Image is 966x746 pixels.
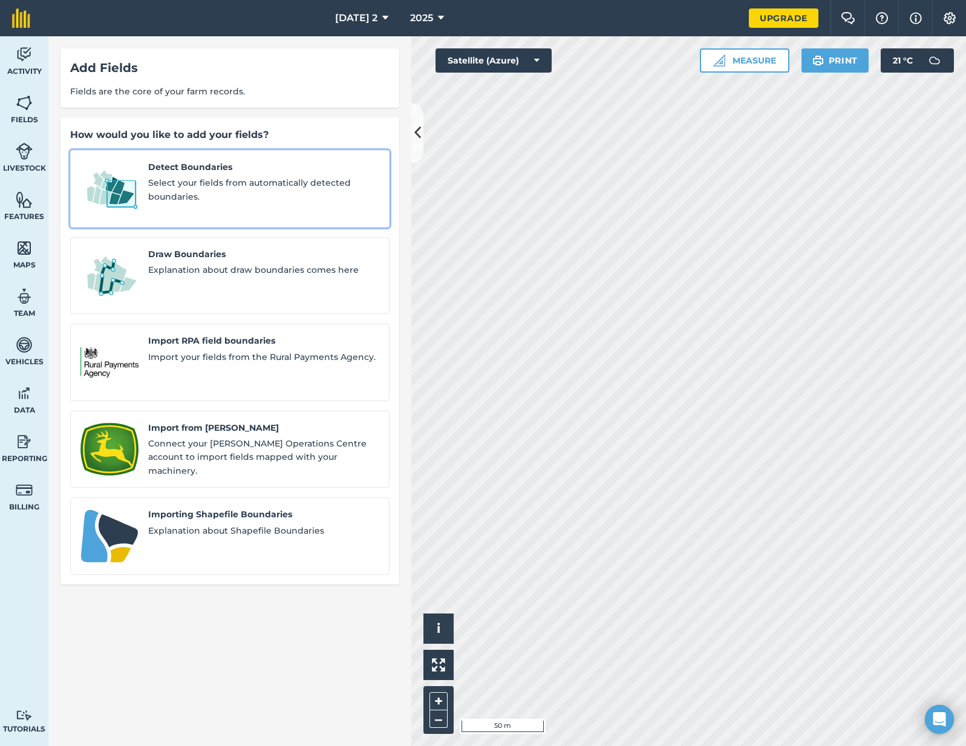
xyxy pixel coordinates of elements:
[16,384,33,402] img: svg+xml;base64,PD94bWwgdmVyc2lvbj0iMS4wIiBlbmNvZGluZz0idXRmLTgiPz4KPCEtLSBHZW5lcmF0b3I6IEFkb2JlIE...
[16,287,33,306] img: svg+xml;base64,PD94bWwgdmVyc2lvbj0iMS4wIiBlbmNvZGluZz0idXRmLTgiPz4KPCEtLSBHZW5lcmF0b3I6IEFkb2JlIE...
[841,12,855,24] img: Two speech bubbles overlapping with the left bubble in the forefront
[942,12,957,24] img: A cog icon
[16,481,33,499] img: svg+xml;base64,PD94bWwgdmVyc2lvbj0iMS4wIiBlbmNvZGluZz0idXRmLTgiPz4KPCEtLSBHZW5lcmF0b3I6IEFkb2JlIE...
[70,150,390,227] a: Detect BoundariesDetect BoundariesSelect your fields from automatically detected boundaries.
[16,142,33,160] img: svg+xml;base64,PD94bWwgdmVyc2lvbj0iMS4wIiBlbmNvZGluZz0idXRmLTgiPz4KPCEtLSBHZW5lcmF0b3I6IEFkb2JlIE...
[893,48,913,73] span: 21 ° C
[80,247,139,304] img: Draw Boundaries
[70,237,390,315] a: Draw BoundariesDraw BoundariesExplanation about draw boundaries comes here
[80,508,139,564] img: Importing Shapefile Boundaries
[70,411,390,488] a: Import from John DeereImport from [PERSON_NAME]Connect your [PERSON_NAME] Operations Centre accou...
[12,8,30,28] img: fieldmargin Logo
[148,437,379,477] span: Connect your [PERSON_NAME] Operations Centre account to import fields mapped with your machinery.
[801,48,869,73] button: Print
[148,350,379,364] span: Import your fields from the Rural Payments Agency.
[80,160,139,217] img: Detect Boundaries
[148,421,379,434] span: Import from [PERSON_NAME]
[70,324,390,401] a: Import RPA field boundariesImport RPA field boundariesImport your fields from the Rural Payments ...
[437,621,440,636] span: i
[713,54,725,67] img: Ruler icon
[148,176,379,203] span: Select your fields from automatically detected boundaries.
[436,48,552,73] button: Satellite (Azure)
[335,11,377,25] span: [DATE] 2
[16,191,33,209] img: svg+xml;base64,PHN2ZyB4bWxucz0iaHR0cDovL3d3dy53My5vcmcvMjAwMC9zdmciIHdpZHRoPSI1NiIgaGVpZ2h0PSI2MC...
[875,12,889,24] img: A question mark icon
[80,334,139,391] img: Import RPA field boundaries
[70,85,390,98] span: Fields are the core of your farm records.
[429,692,448,710] button: +
[80,421,139,478] img: Import from John Deere
[432,658,445,672] img: Four arrows, one pointing top left, one top right, one bottom right and the last bottom left
[922,48,947,73] img: svg+xml;base64,PD94bWwgdmVyc2lvbj0iMS4wIiBlbmNvZGluZz0idXRmLTgiPz4KPCEtLSBHZW5lcmF0b3I6IEFkb2JlIE...
[16,336,33,354] img: svg+xml;base64,PD94bWwgdmVyc2lvbj0iMS4wIiBlbmNvZGluZz0idXRmLTgiPz4KPCEtLSBHZW5lcmF0b3I6IEFkb2JlIE...
[700,48,789,73] button: Measure
[70,58,390,77] div: Add Fields
[881,48,954,73] button: 21 °C
[749,8,818,28] a: Upgrade
[148,524,379,537] span: Explanation about Shapefile Boundaries
[148,508,379,521] span: Importing Shapefile Boundaries
[410,11,433,25] span: 2025
[925,705,954,734] div: Open Intercom Messenger
[70,127,390,143] div: How would you like to add your fields?
[429,710,448,728] button: –
[148,247,379,261] span: Draw Boundaries
[16,433,33,451] img: svg+xml;base64,PD94bWwgdmVyc2lvbj0iMS4wIiBlbmNvZGluZz0idXRmLTgiPz4KPCEtLSBHZW5lcmF0b3I6IEFkb2JlIE...
[148,160,379,174] span: Detect Boundaries
[423,613,454,644] button: i
[812,53,824,68] img: svg+xml;base64,PHN2ZyB4bWxucz0iaHR0cDovL3d3dy53My5vcmcvMjAwMC9zdmciIHdpZHRoPSIxOSIgaGVpZ2h0PSIyNC...
[16,94,33,112] img: svg+xml;base64,PHN2ZyB4bWxucz0iaHR0cDovL3d3dy53My5vcmcvMjAwMC9zdmciIHdpZHRoPSI1NiIgaGVpZ2h0PSI2MC...
[16,239,33,257] img: svg+xml;base64,PHN2ZyB4bWxucz0iaHR0cDovL3d3dy53My5vcmcvMjAwMC9zdmciIHdpZHRoPSI1NiIgaGVpZ2h0PSI2MC...
[148,263,379,276] span: Explanation about draw boundaries comes here
[148,334,379,347] span: Import RPA field boundaries
[70,497,390,575] a: Importing Shapefile BoundariesImporting Shapefile BoundariesExplanation about Shapefile Boundaries
[16,45,33,64] img: svg+xml;base64,PD94bWwgdmVyc2lvbj0iMS4wIiBlbmNvZGluZz0idXRmLTgiPz4KPCEtLSBHZW5lcmF0b3I6IEFkb2JlIE...
[16,710,33,721] img: svg+xml;base64,PD94bWwgdmVyc2lvbj0iMS4wIiBlbmNvZGluZz0idXRmLTgiPz4KPCEtLSBHZW5lcmF0b3I6IEFkb2JlIE...
[910,11,922,25] img: svg+xml;base64,PHN2ZyB4bWxucz0iaHR0cDovL3d3dy53My5vcmcvMjAwMC9zdmciIHdpZHRoPSIxNyIgaGVpZ2h0PSIxNy...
